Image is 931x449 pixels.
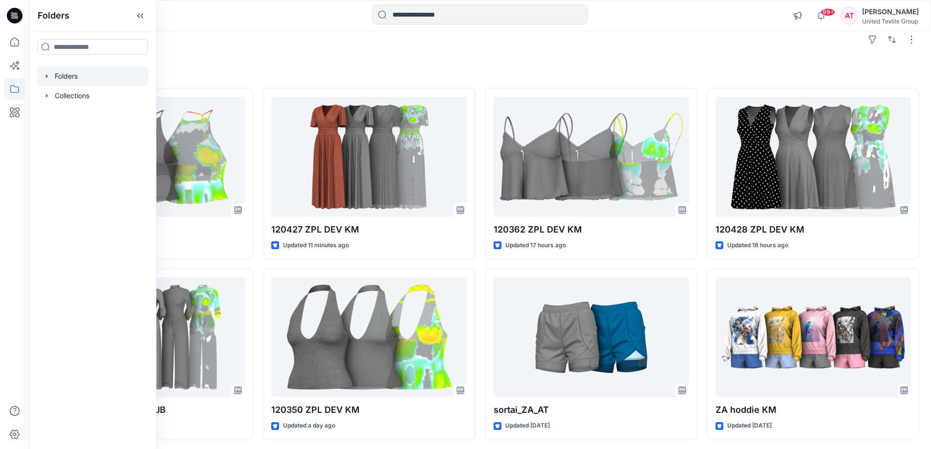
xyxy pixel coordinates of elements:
[41,67,919,79] h4: Styles
[862,6,919,18] div: [PERSON_NAME]
[494,403,689,417] p: sortai_ZA_AT
[715,277,911,398] a: ZA hoddie KM
[494,277,689,398] a: sortai_ZA_AT
[715,97,911,217] a: 120428 ZPL DEV KM
[271,403,467,417] p: 120350 ZPL DEV KM
[494,223,689,236] p: 120362 ZPL DEV KM
[283,421,335,431] p: Updated a day ago
[862,18,919,25] div: United Textile Group
[505,240,566,251] p: Updated 17 hours ago
[821,8,835,16] span: 99+
[715,223,911,236] p: 120428 ZPL DEV KM
[727,421,772,431] p: Updated [DATE]
[727,240,788,251] p: Updated 18 hours ago
[271,97,467,217] a: 120427 ZPL DEV KM
[271,223,467,236] p: 120427 ZPL DEV KM
[271,277,467,398] a: 120350 ZPL DEV KM
[715,403,911,417] p: ZA hoddie KM
[494,97,689,217] a: 120362 ZPL DEV KM
[283,240,349,251] p: Updated 11 minutes ago
[505,421,550,431] p: Updated [DATE]
[841,7,858,24] div: AT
